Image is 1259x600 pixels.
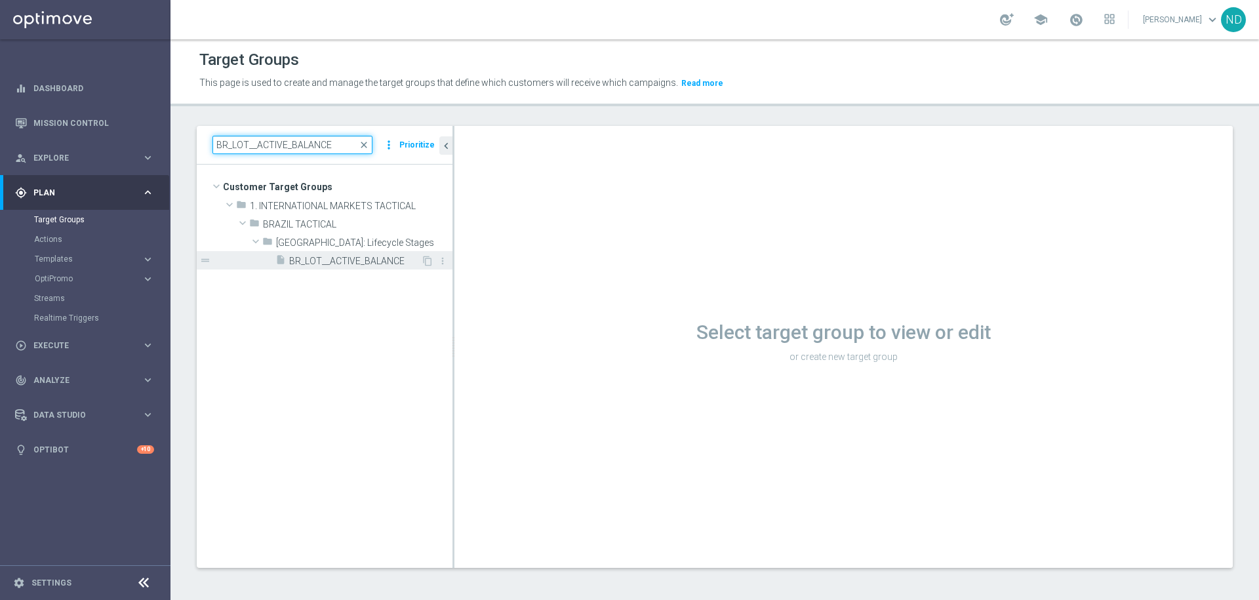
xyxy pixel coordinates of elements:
[15,152,27,164] i: person_search
[33,342,142,350] span: Execute
[437,256,448,266] i: more_vert
[13,577,25,589] i: settings
[263,219,452,230] span: BRAZIL TACTICAL
[1205,12,1220,27] span: keyboard_arrow_down
[359,140,369,150] span: close
[142,374,154,386] i: keyboard_arrow_right
[250,201,452,212] span: 1. INTERNATIONAL MARKETS TACTICAL
[33,189,142,197] span: Plan
[34,214,136,225] a: Target Groups
[35,255,142,263] div: Templates
[212,136,372,154] input: Quick find group or folder
[440,140,452,152] i: chevron_left
[199,77,678,88] span: This page is used to create and manage the target groups that define which customers will receive...
[15,374,142,386] div: Analyze
[14,83,155,94] button: equalizer Dashboard
[34,269,169,289] div: OptiPromo
[15,432,154,467] div: Optibot
[142,409,154,421] i: keyboard_arrow_right
[34,308,169,328] div: Realtime Triggers
[15,340,27,351] i: play_circle_outline
[15,340,142,351] div: Execute
[397,136,437,154] button: Prioritize
[249,218,260,233] i: folder
[34,293,136,304] a: Streams
[15,409,142,421] div: Data Studio
[15,106,154,140] div: Mission Control
[15,71,154,106] div: Dashboard
[137,445,154,454] div: +10
[15,187,142,199] div: Plan
[262,236,273,251] i: folder
[14,445,155,455] button: lightbulb Optibot +10
[142,186,154,199] i: keyboard_arrow_right
[14,340,155,351] button: play_circle_outline Execute keyboard_arrow_right
[275,254,286,270] i: insert_drive_file
[15,187,27,199] i: gps_fixed
[276,237,452,249] span: BRAZIL: Lifecycle Stages
[34,230,169,249] div: Actions
[14,188,155,198] button: gps_fixed Plan keyboard_arrow_right
[33,411,142,419] span: Data Studio
[15,444,27,456] i: lightbulb
[34,289,169,308] div: Streams
[34,313,136,323] a: Realtime Triggers
[34,249,169,269] div: Templates
[1221,7,1246,32] div: ND
[439,136,452,155] button: chevron_left
[33,154,142,162] span: Explore
[31,579,71,587] a: Settings
[34,273,155,284] button: OptiPromo keyboard_arrow_right
[454,351,1233,363] p: or create new target group
[454,321,1233,344] h1: Select target group to view or edit
[33,106,154,140] a: Mission Control
[35,275,142,283] div: OptiPromo
[14,118,155,129] button: Mission Control
[142,339,154,351] i: keyboard_arrow_right
[382,136,395,154] i: more_vert
[142,253,154,266] i: keyboard_arrow_right
[33,432,137,467] a: Optibot
[14,153,155,163] button: person_search Explore keyboard_arrow_right
[15,83,27,94] i: equalizer
[1033,12,1048,27] span: school
[680,76,725,90] button: Read more
[33,71,154,106] a: Dashboard
[422,256,433,266] i: Duplicate Target group
[142,151,154,164] i: keyboard_arrow_right
[1142,10,1221,30] a: [PERSON_NAME]keyboard_arrow_down
[14,410,155,420] button: Data Studio keyboard_arrow_right
[35,255,129,263] span: Templates
[34,210,169,230] div: Target Groups
[236,199,247,214] i: folder
[223,178,452,196] span: Customer Target Groups
[33,376,142,384] span: Analyze
[289,256,421,267] span: BR_LOT__ACTIVE_BALANCE
[34,254,155,264] button: Templates keyboard_arrow_right
[142,273,154,285] i: keyboard_arrow_right
[14,375,155,386] button: track_changes Analyze keyboard_arrow_right
[15,152,142,164] div: Explore
[34,234,136,245] a: Actions
[15,374,27,386] i: track_changes
[199,50,299,70] h1: Target Groups
[35,275,129,283] span: OptiPromo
